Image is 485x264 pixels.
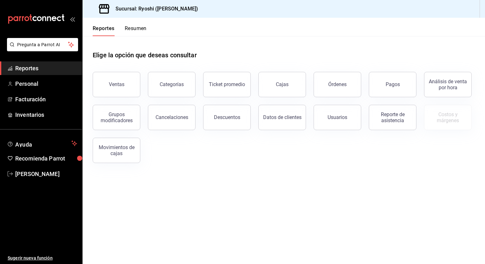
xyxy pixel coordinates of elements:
[428,79,468,91] div: Análisis de venta por hora
[93,105,140,130] button: Grupos modificadores
[17,41,68,48] span: Pregunta a Parrot AI
[328,81,347,87] div: Órdenes
[160,81,184,87] div: Categorías
[424,105,472,130] button: Contrata inventarios para ver este reporte
[214,114,240,120] div: Descuentos
[369,72,416,97] button: Pagos
[424,72,472,97] button: Análisis de venta por hora
[15,110,77,119] span: Inventarios
[373,111,412,123] div: Reporte de asistencia
[328,114,347,120] div: Usuarios
[15,170,77,178] span: [PERSON_NAME]
[148,105,196,130] button: Cancelaciones
[15,140,69,147] span: Ayuda
[203,105,251,130] button: Descuentos
[276,81,289,87] div: Cajas
[369,105,416,130] button: Reporte de asistencia
[15,154,77,163] span: Recomienda Parrot
[148,72,196,97] button: Categorías
[386,81,400,87] div: Pagos
[97,144,136,156] div: Movimientos de cajas
[8,255,77,261] span: Sugerir nueva función
[93,50,197,60] h1: Elige la opción que deseas consultar
[258,72,306,97] button: Cajas
[93,72,140,97] button: Ventas
[7,38,78,51] button: Pregunta a Parrot AI
[156,114,188,120] div: Cancelaciones
[209,81,245,87] div: Ticket promedio
[93,25,147,36] div: navigation tabs
[15,95,77,104] span: Facturación
[125,25,147,36] button: Resumen
[4,46,78,53] a: Pregunta a Parrot AI
[428,111,468,123] div: Costos y márgenes
[15,64,77,72] span: Reportes
[203,72,251,97] button: Ticket promedio
[93,138,140,163] button: Movimientos de cajas
[110,5,198,13] h3: Sucursal: Ryoshi ([PERSON_NAME])
[263,114,302,120] div: Datos de clientes
[93,25,115,36] button: Reportes
[15,79,77,88] span: Personal
[109,81,124,87] div: Ventas
[314,105,361,130] button: Usuarios
[314,72,361,97] button: Órdenes
[258,105,306,130] button: Datos de clientes
[97,111,136,123] div: Grupos modificadores
[70,16,75,22] button: open_drawer_menu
